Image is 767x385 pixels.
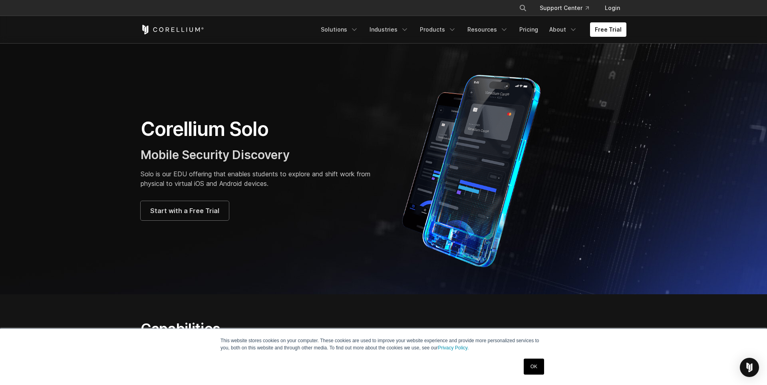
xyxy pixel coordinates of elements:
span: Start with a Free Trial [150,206,219,215]
div: Navigation Menu [316,22,626,37]
div: Open Intercom Messenger [740,358,759,377]
a: Start with a Free Trial [141,201,229,220]
a: Resources [463,22,513,37]
a: Login [598,1,626,15]
a: About [544,22,582,37]
a: Support Center [533,1,595,15]
a: Solutions [316,22,363,37]
a: Products [415,22,461,37]
a: Industries [365,22,413,37]
span: Mobile Security Discovery [141,148,290,162]
p: Solo is our EDU offering that enables students to explore and shift work from physical to virtual... [141,169,376,188]
a: Pricing [515,22,543,37]
a: OK [524,359,544,375]
p: This website stores cookies on your computer. These cookies are used to improve your website expe... [221,337,546,351]
a: Corellium Home [141,25,204,34]
img: Corellium Solo for mobile app security solutions [391,69,563,269]
a: Free Trial [590,22,626,37]
h2: Capabilities [141,320,459,337]
div: Navigation Menu [509,1,626,15]
a: Privacy Policy. [438,345,469,351]
h1: Corellium Solo [141,117,376,141]
button: Search [516,1,530,15]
